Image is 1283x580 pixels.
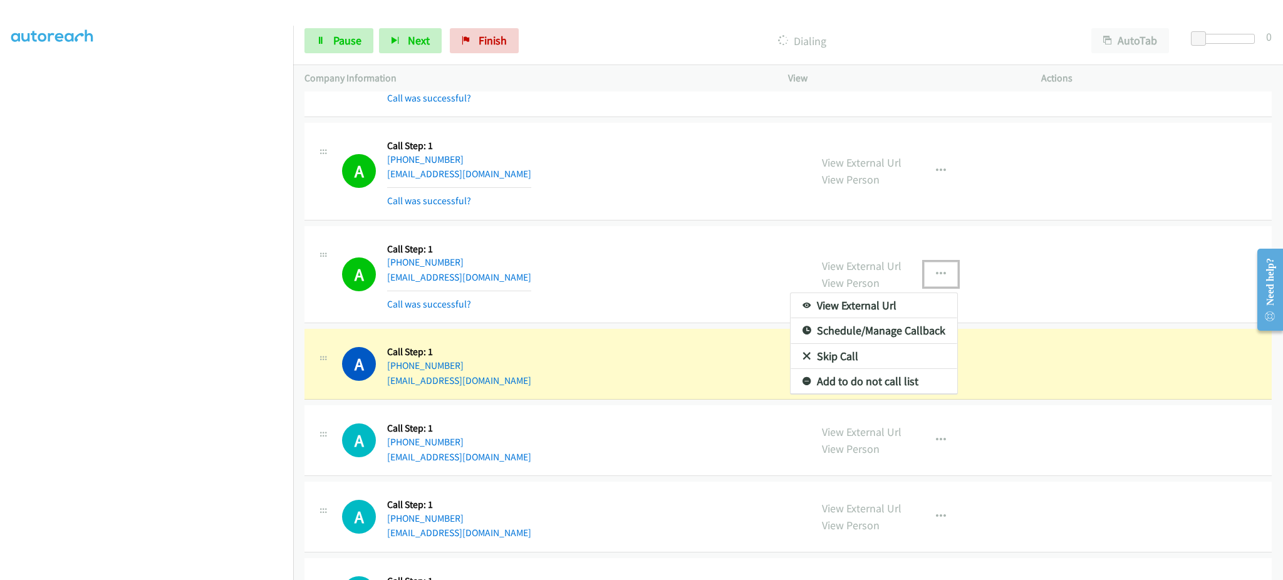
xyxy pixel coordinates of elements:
h1: A [342,500,376,534]
a: View External Url [791,293,957,318]
div: The call is yet to be attempted [342,500,376,534]
h1: A [342,347,376,381]
a: Schedule/Manage Callback [791,318,957,343]
iframe: Resource Center [1247,240,1283,339]
a: Add to do not call list [791,369,957,394]
div: The call is yet to be attempted [342,423,376,457]
h1: A [342,423,376,457]
a: Skip Call [791,344,957,369]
